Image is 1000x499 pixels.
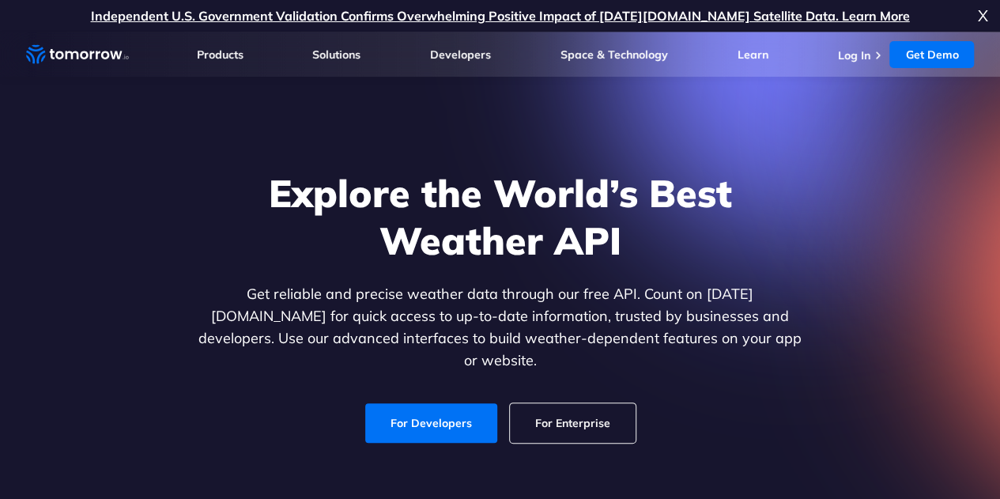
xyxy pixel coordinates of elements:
[560,47,668,62] a: Space & Technology
[430,47,491,62] a: Developers
[195,283,806,372] p: Get reliable and precise weather data through our free API. Count on [DATE][DOMAIN_NAME] for quic...
[91,8,910,24] a: Independent U.S. Government Validation Confirms Overwhelming Positive Impact of [DATE][DOMAIN_NAM...
[312,47,360,62] a: Solutions
[26,43,129,66] a: Home link
[738,47,768,62] a: Learn
[889,41,974,68] a: Get Demo
[197,47,243,62] a: Products
[837,48,870,62] a: Log In
[195,169,806,264] h1: Explore the World’s Best Weather API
